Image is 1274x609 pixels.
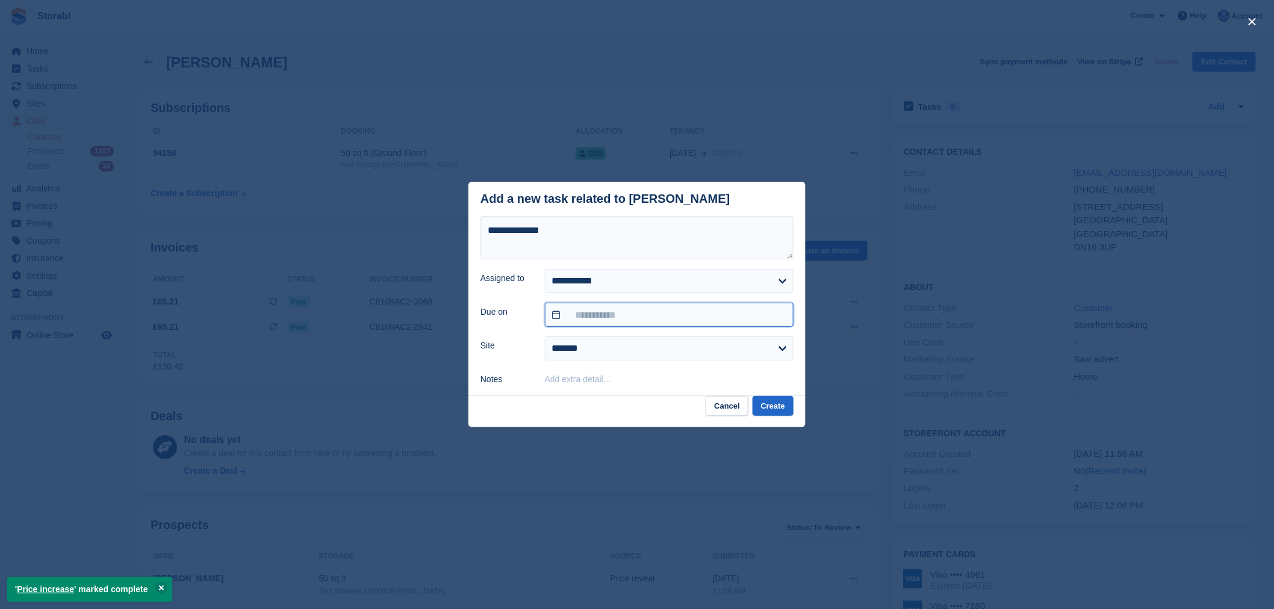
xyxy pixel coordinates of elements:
div: Add a new task related to [PERSON_NAME] [480,192,730,206]
p: ' ' marked complete [7,577,172,602]
button: Create [753,396,794,416]
label: Notes [480,373,530,386]
label: Due on [480,306,530,318]
button: close [1243,12,1262,31]
label: Site [480,339,530,352]
button: Cancel [706,396,748,416]
label: Assigned to [480,272,530,285]
a: Price increase [17,584,74,594]
button: Add extra detail… [545,374,612,384]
